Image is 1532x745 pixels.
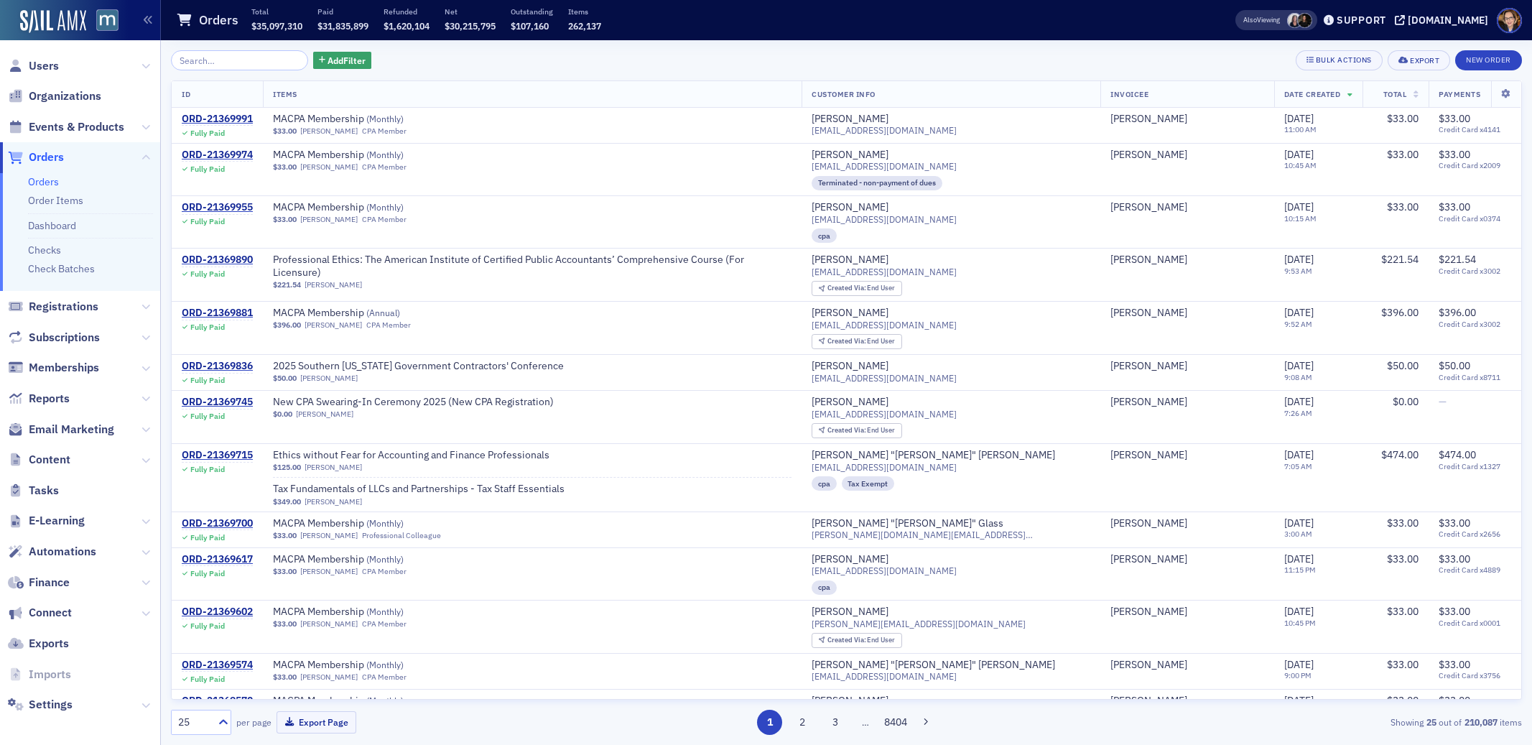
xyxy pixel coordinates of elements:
[8,58,59,74] a: Users
[273,606,454,619] a: MACPA Membership (Monthly)
[273,695,454,708] a: MACPA Membership (Monthly)
[28,175,59,188] a: Orders
[1110,254,1264,267] span: Elizabeth McCurdy
[1387,112,1419,125] span: $33.00
[1284,448,1314,461] span: [DATE]
[29,544,96,560] span: Automations
[273,517,454,530] span: MACPA Membership
[29,360,99,376] span: Memberships
[1296,50,1383,70] button: Bulk Actions
[812,553,888,566] div: [PERSON_NAME]
[273,201,454,214] span: MACPA Membership
[827,283,868,292] span: Created Via :
[1284,213,1317,223] time: 10:15 AM
[362,126,407,136] div: CPA Member
[273,254,791,279] a: Professional Ethics: The American Institute of Certified Public Accountants’ Comprehensive Course...
[812,695,888,708] a: [PERSON_NAME]
[1110,449,1187,462] a: [PERSON_NAME]
[273,360,564,373] span: 2025 Southern Maryland Government Contractors' Conference
[29,575,70,591] span: Finance
[1110,307,1187,320] div: [PERSON_NAME]
[511,6,553,17] p: Outstanding
[1110,149,1187,162] div: [PERSON_NAME]
[1439,448,1476,461] span: $474.00
[1284,124,1317,134] time: 11:00 AM
[29,636,69,652] span: Exports
[812,113,888,126] a: [PERSON_NAME]
[273,113,454,126] a: MACPA Membership (Monthly)
[1439,214,1511,223] span: Credit Card x0374
[366,320,411,330] div: CPA Member
[300,531,358,540] a: [PERSON_NAME]
[1110,517,1187,530] div: [PERSON_NAME]
[8,483,59,499] a: Tasks
[190,217,225,226] div: Fully Paid
[182,517,253,530] a: ORD-21369700
[8,391,70,407] a: Reports
[812,517,1003,530] a: [PERSON_NAME] "[PERSON_NAME]" Glass
[827,284,896,292] div: End User
[317,20,368,32] span: $31,835,899
[1316,56,1372,64] div: Bulk Actions
[1110,254,1187,267] a: [PERSON_NAME]
[29,391,70,407] span: Reports
[384,6,430,17] p: Refunded
[190,412,225,421] div: Fully Paid
[1110,396,1264,409] span: Claire Fitch
[1388,50,1450,70] button: Export
[568,20,601,32] span: 262,137
[1110,89,1148,99] span: Invoicee
[29,299,98,315] span: Registrations
[812,267,957,277] span: [EMAIL_ADDRESS][DOMAIN_NAME]
[1243,15,1257,24] div: Also
[812,360,888,373] a: [PERSON_NAME]
[182,659,253,672] div: ORD-21369574
[1284,395,1314,408] span: [DATE]
[827,427,896,435] div: End User
[812,373,957,384] span: [EMAIL_ADDRESS][DOMAIN_NAME]
[812,449,1055,462] a: [PERSON_NAME] "[PERSON_NAME]" [PERSON_NAME]
[366,695,404,706] span: ( Monthly )
[1395,15,1493,25] button: [DOMAIN_NAME]
[1387,148,1419,161] span: $33.00
[790,710,815,735] button: 2
[1284,306,1314,319] span: [DATE]
[300,215,358,224] a: [PERSON_NAME]
[384,20,430,32] span: $1,620,104
[236,716,271,728] label: per page
[812,606,888,619] a: [PERSON_NAME]
[273,201,454,214] a: MACPA Membership (Monthly)
[1439,462,1511,471] span: Credit Card x1327
[182,606,253,619] a: ORD-21369602
[362,162,407,172] div: CPA Member
[1110,449,1264,462] span: Vince Tolbert
[313,52,372,70] button: AddFilter
[1455,52,1522,65] a: New Order
[171,50,308,70] input: Search…
[812,125,957,136] span: [EMAIL_ADDRESS][DOMAIN_NAME]
[273,280,301,290] span: $221.54
[29,422,114,438] span: Email Marketing
[29,697,73,713] span: Settings
[8,88,101,104] a: Organizations
[1110,360,1187,373] div: [PERSON_NAME]
[1455,50,1522,70] button: New Order
[273,517,454,530] a: MACPA Membership (Monthly)
[273,409,292,419] span: $0.00
[1381,448,1419,461] span: $474.00
[296,409,353,419] a: [PERSON_NAME]
[812,149,888,162] div: [PERSON_NAME]
[1497,8,1522,33] span: Profile
[1284,319,1312,329] time: 9:52 AM
[1439,161,1511,170] span: Credit Card x2009
[1408,14,1488,27] div: [DOMAIN_NAME]
[1284,200,1314,213] span: [DATE]
[1387,200,1419,213] span: $33.00
[812,659,1055,672] div: [PERSON_NAME] "[PERSON_NAME]" [PERSON_NAME]
[1110,659,1187,672] a: [PERSON_NAME]
[317,6,368,17] p: Paid
[273,553,454,566] span: MACPA Membership
[190,269,225,279] div: Fully Paid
